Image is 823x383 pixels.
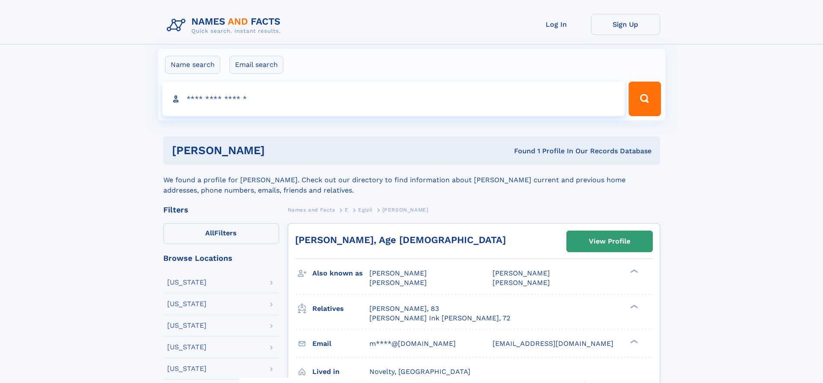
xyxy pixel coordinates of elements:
[205,229,214,237] span: All
[629,82,661,116] button: Search Button
[167,322,207,329] div: [US_STATE]
[288,204,335,215] a: Names and Facts
[312,364,369,379] h3: Lived in
[229,56,283,74] label: Email search
[628,269,639,274] div: ❯
[493,279,550,287] span: [PERSON_NAME]
[628,339,639,344] div: ❯
[163,254,279,262] div: Browse Locations
[369,367,470,376] span: Novelty, [GEOGRAPHIC_DATA]
[358,207,372,213] span: Egizii
[167,344,207,351] div: [US_STATE]
[167,365,207,372] div: [US_STATE]
[163,14,288,37] img: Logo Names and Facts
[163,206,279,214] div: Filters
[345,207,349,213] span: E
[167,301,207,307] div: [US_STATE]
[312,266,369,281] h3: Also known as
[369,269,427,277] span: [PERSON_NAME]
[312,336,369,351] h3: Email
[369,304,439,313] a: [PERSON_NAME], 83
[493,269,550,277] span: [PERSON_NAME]
[163,165,660,196] div: We found a profile for [PERSON_NAME]. Check out our directory to find information about [PERSON_N...
[167,279,207,286] div: [US_STATE]
[628,304,639,309] div: ❯
[369,279,427,287] span: [PERSON_NAME]
[389,146,651,156] div: Found 1 Profile In Our Records Database
[567,231,652,252] a: View Profile
[163,223,279,244] label: Filters
[369,313,510,323] a: [PERSON_NAME] Ink [PERSON_NAME], 72
[165,56,220,74] label: Name search
[172,145,390,156] h1: [PERSON_NAME]
[493,339,613,348] span: [EMAIL_ADDRESS][DOMAIN_NAME]
[382,207,429,213] span: [PERSON_NAME]
[162,82,625,116] input: search input
[589,231,630,251] div: View Profile
[345,204,349,215] a: E
[295,234,506,245] a: [PERSON_NAME], Age [DEMOGRAPHIC_DATA]
[312,301,369,316] h3: Relatives
[591,14,660,35] a: Sign Up
[522,14,591,35] a: Log In
[358,204,372,215] a: Egizii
